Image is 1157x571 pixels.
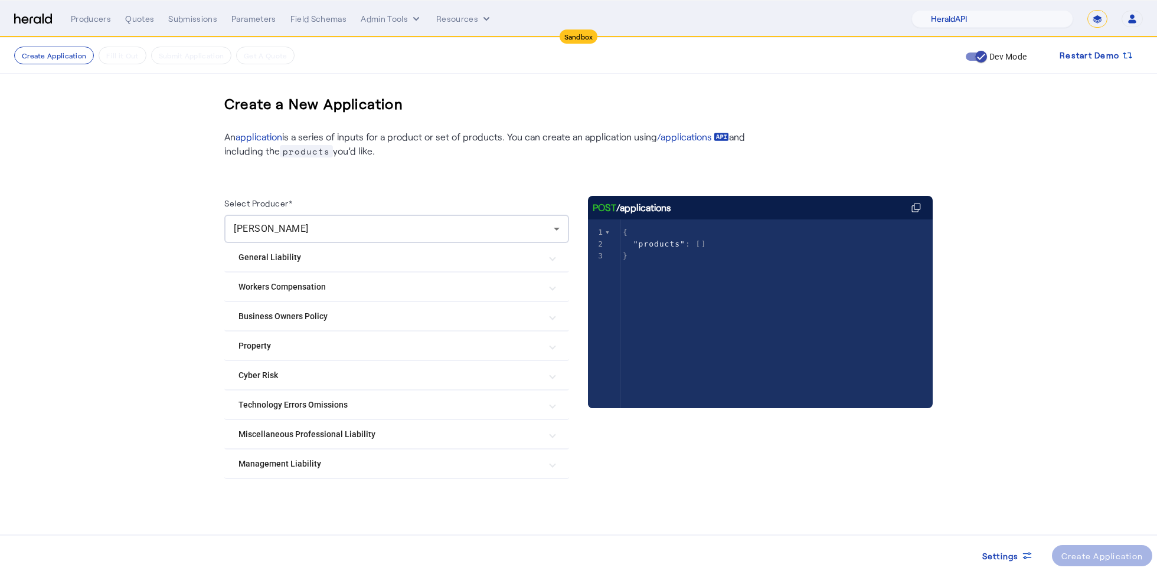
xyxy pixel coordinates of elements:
[224,302,569,330] mat-expansion-panel-header: Business Owners Policy
[224,243,569,271] mat-expansion-panel-header: General Liability
[224,361,569,389] mat-expansion-panel-header: Cyber Risk
[588,250,605,262] div: 3
[280,145,333,157] span: products
[224,130,756,158] p: An is a series of inputs for a product or set of products. You can create an application using an...
[224,273,569,301] mat-expansion-panel-header: Workers Compensation
[168,13,217,25] div: Submissions
[151,47,231,64] button: Submit Application
[224,332,569,360] mat-expansion-panel-header: Property
[99,47,146,64] button: Fill it Out
[623,251,628,260] span: }
[560,29,598,44] div: Sandbox
[238,251,541,264] mat-panel-title: General Liability
[238,428,541,441] mat-panel-title: Miscellaneous Professional Liability
[290,13,347,25] div: Field Schemas
[238,281,541,293] mat-panel-title: Workers Compensation
[231,13,276,25] div: Parameters
[238,399,541,411] mat-panel-title: Technology Errors Omissions
[436,13,492,25] button: Resources dropdown menu
[657,130,729,144] a: /applications
[588,227,605,238] div: 1
[238,340,541,352] mat-panel-title: Property
[224,420,569,448] mat-expansion-panel-header: Miscellaneous Professional Liability
[236,131,282,142] a: application
[224,198,292,208] label: Select Producer*
[982,550,1019,562] span: Settings
[593,201,616,215] span: POST
[71,13,111,25] div: Producers
[236,47,295,64] button: Get A Quote
[224,449,569,478] mat-expansion-panel-header: Management Liability
[623,228,628,237] span: {
[593,201,671,215] div: /applications
[633,239,685,248] span: "products"
[224,85,403,123] h3: Create a New Application
[238,310,541,323] mat-panel-title: Business Owners Policy
[238,369,541,382] mat-panel-title: Cyber Risk
[588,196,933,385] herald-code-block: /applications
[125,13,154,25] div: Quotes
[987,51,1027,63] label: Dev Mode
[238,458,541,470] mat-panel-title: Management Liability
[1050,45,1143,66] button: Restart Demo
[1060,48,1119,63] span: Restart Demo
[224,390,569,419] mat-expansion-panel-header: Technology Errors Omissions
[14,47,94,64] button: Create Application
[361,13,422,25] button: internal dropdown menu
[973,545,1042,566] button: Settings
[588,238,605,250] div: 2
[234,223,309,234] span: [PERSON_NAME]
[14,14,52,25] img: Herald Logo
[623,239,706,248] span: : []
